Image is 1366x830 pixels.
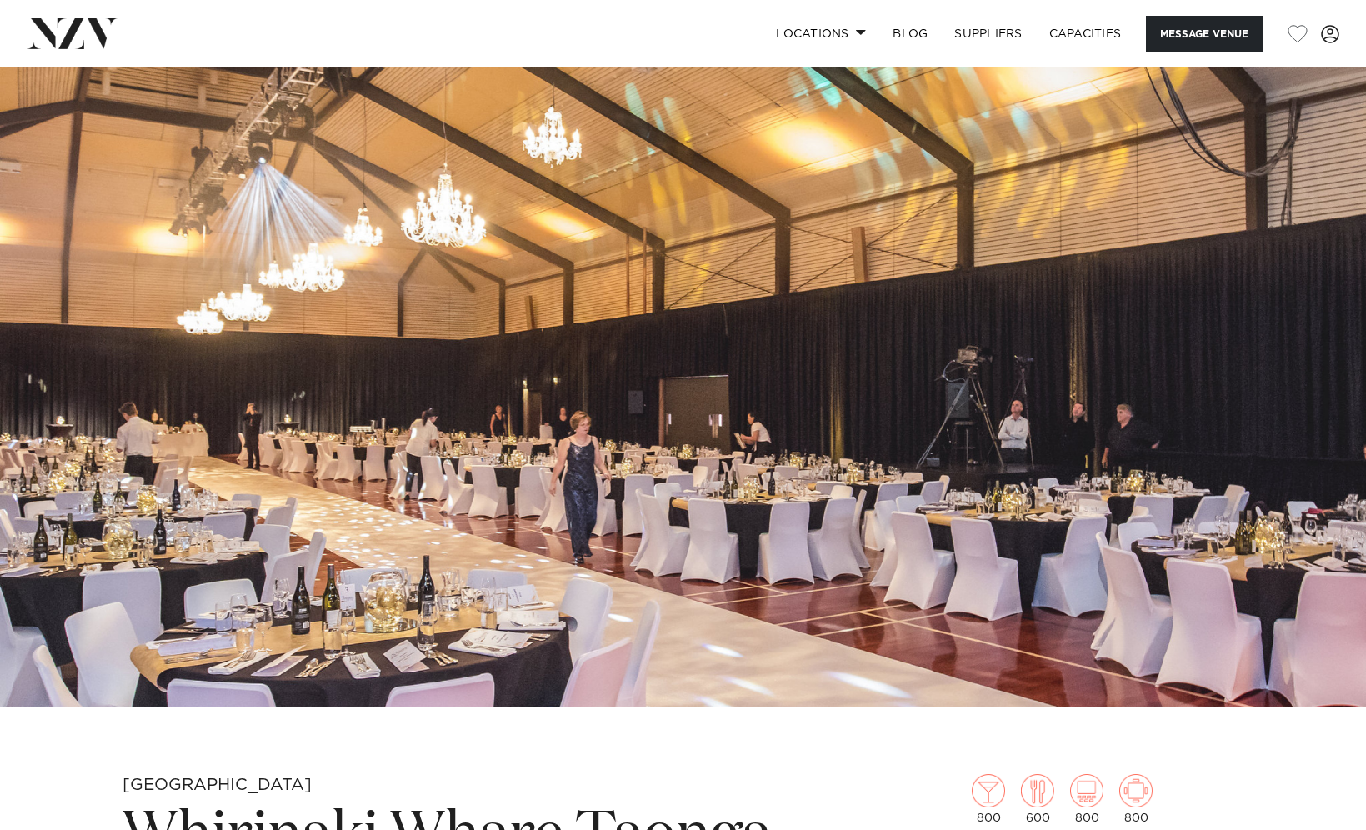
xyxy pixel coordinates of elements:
div: 800 [1119,774,1153,824]
div: 600 [1021,774,1054,824]
img: meeting.png [1119,774,1153,807]
img: dining.png [1021,774,1054,807]
a: Locations [763,16,879,52]
small: [GEOGRAPHIC_DATA] [123,777,312,793]
a: Capacities [1036,16,1135,52]
img: nzv-logo.png [27,18,118,48]
div: 800 [1070,774,1103,824]
button: Message Venue [1146,16,1263,52]
img: theatre.png [1070,774,1103,807]
a: SUPPLIERS [941,16,1035,52]
div: 800 [972,774,1005,824]
img: cocktail.png [972,774,1005,807]
a: BLOG [879,16,941,52]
